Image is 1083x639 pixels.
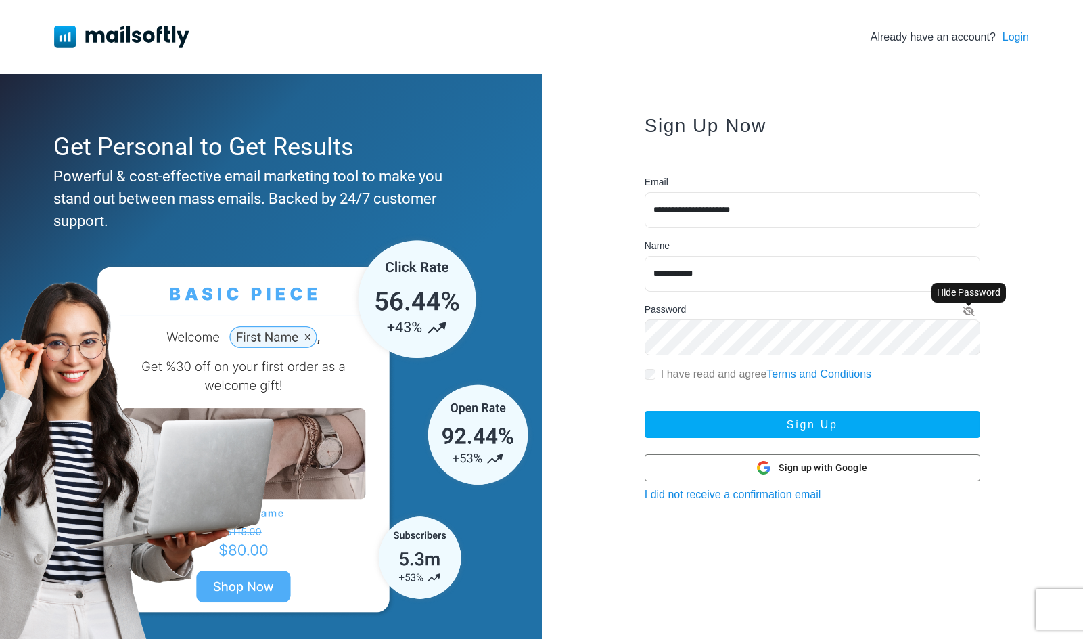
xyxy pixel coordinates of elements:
i: Hide Password [963,307,975,316]
a: Terms and Conditions [766,368,871,380]
button: Sign Up [645,411,980,438]
span: Sign up with Google [779,461,867,475]
img: Mailsoftly [54,26,189,47]
a: Login [1003,29,1029,45]
div: Get Personal to Get Results [53,129,481,165]
label: Name [645,239,670,253]
span: Sign Up Now [645,115,766,136]
div: Already have an account? [871,29,1029,45]
a: I did not receive a confirmation email [645,489,821,500]
div: Hide Password [931,283,1006,303]
label: I have read and agree [661,366,871,382]
label: Password [645,303,686,317]
button: Sign up with Google [645,454,980,481]
div: Powerful & cost-effective email marketing tool to make you stand out between mass emails. Backed ... [53,165,481,232]
label: Email [645,175,668,190]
